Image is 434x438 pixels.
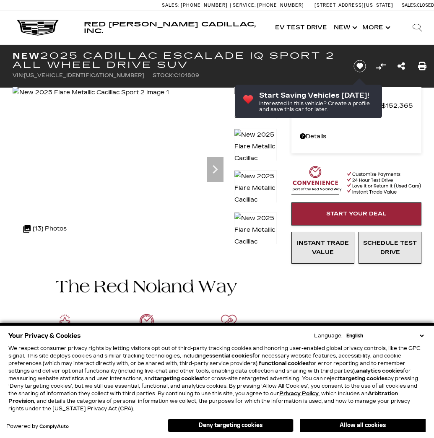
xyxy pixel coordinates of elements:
iframe: YouTube video player [291,268,421,400]
button: Allow all cookies [300,419,426,432]
span: Closed [417,3,434,8]
strong: essential cookies [206,353,252,359]
span: Sales: [402,3,417,8]
a: Sales: [PHONE_NUMBER] [162,3,230,8]
a: Instant Trade Value [291,232,354,264]
img: Cadillac Dark Logo with Cadillac White Text [17,20,59,36]
strong: analytics cookies [356,368,403,374]
strong: targeting cookies [154,376,202,381]
h1: 2025 Cadillac ESCALADE IQ Sport 2 All Wheel Drive SUV [13,51,341,70]
img: New 2025 Flare Metallic Cadillac Sport 2 image 4 [234,212,277,272]
a: MSRP $152,365 [300,100,413,111]
img: New 2025 Flare Metallic Cadillac Sport 2 image 3 [234,170,277,230]
span: Service: [233,3,256,8]
strong: targeting cookies [340,376,387,381]
a: New [330,11,359,44]
select: Language Select [344,332,426,340]
a: Privacy Policy [279,391,319,397]
span: C101809 [174,73,199,78]
span: MSRP [300,100,381,111]
span: [US_VEHICLE_IDENTIFICATION_NUMBER] [24,73,144,78]
span: VIN: [13,73,24,78]
a: Share this New 2025 Cadillac ESCALADE IQ Sport 2 All Wheel Drive SUV [398,60,405,72]
img: New 2025 Flare Metallic Cadillac Sport 2 image 1 [13,87,169,98]
a: Service: [PHONE_NUMBER] [230,3,306,8]
a: [STREET_ADDRESS][US_STATE] [314,3,393,8]
a: Print this New 2025 Cadillac ESCALADE IQ Sport 2 All Wheel Drive SUV [418,60,426,72]
div: Language: [314,333,343,338]
div: (13) Photos [19,219,71,239]
strong: functional cookies [259,360,309,366]
a: ComplyAuto [39,424,69,429]
span: $152,365 [381,100,413,111]
span: [PHONE_NUMBER] [181,3,228,8]
button: More [359,11,392,44]
span: Red [PERSON_NAME] Cadillac, Inc. [84,20,256,35]
a: Schedule Test Drive [359,232,421,264]
span: Schedule Test Drive [363,240,417,256]
span: Your Privacy & Cookies [8,330,81,342]
span: Instant Trade Value [297,240,349,256]
div: Next [207,157,223,182]
span: Sales: [162,3,179,8]
a: Red [PERSON_NAME] Cadillac, Inc. [84,21,263,34]
button: Deny targeting cookies [168,419,294,432]
p: We respect consumer privacy rights by letting visitors opt out of third-party tracking cookies an... [8,345,426,412]
a: Details [300,131,413,143]
span: Stock: [153,73,174,78]
a: EV Test Drive [272,11,330,44]
div: Powered by [6,424,69,429]
span: Start Your Deal [326,210,387,217]
a: Start Your Deal [291,202,421,225]
img: New 2025 Flare Metallic Cadillac Sport 2 image 2 [234,129,277,188]
span: [PHONE_NUMBER] [257,3,304,8]
img: New 2025 Flare Metallic Cadillac Sport 2 image 1 [234,87,277,146]
button: Compare vehicle [374,60,387,73]
button: Save vehicle [351,60,369,73]
strong: New [13,51,40,61]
